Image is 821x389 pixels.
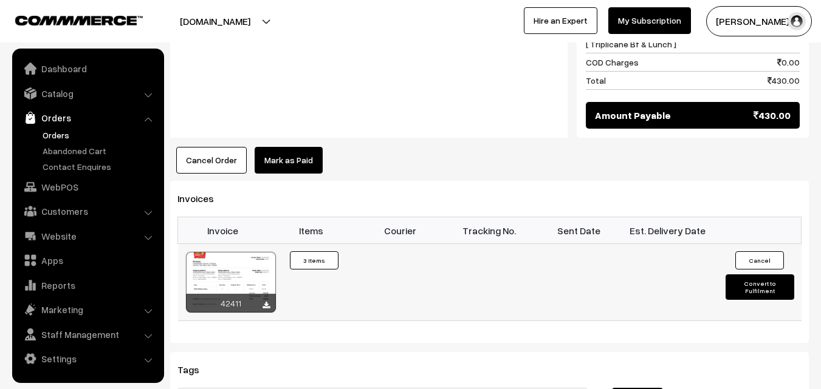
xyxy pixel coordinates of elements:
[586,74,606,87] span: Total
[15,323,160,345] a: Staff Management
[177,364,214,376] span: Tags
[586,56,639,69] span: COD Charges
[15,225,160,247] a: Website
[15,107,160,129] a: Orders
[726,274,794,300] button: Convert to Fulfilment
[186,294,276,313] div: 42411
[735,251,784,269] button: Cancel
[706,6,812,36] button: [PERSON_NAME] s…
[15,200,160,222] a: Customers
[754,108,791,123] span: 430.00
[15,83,160,104] a: Catalog
[445,217,534,244] th: Tracking No.
[15,16,143,25] img: COMMMERCE
[15,299,160,320] a: Marketing
[290,251,338,269] button: 3 Items
[40,160,160,173] a: Contact Enquires
[595,108,671,123] span: Amount Payable
[15,176,160,198] a: WebPOS
[608,7,691,34] a: My Subscription
[40,144,160,157] a: Abandoned Cart
[356,217,445,244] th: Courier
[15,348,160,370] a: Settings
[178,217,267,244] th: Invoice
[15,249,160,271] a: Apps
[15,12,122,27] a: COMMMERCE
[768,74,800,87] span: 430.00
[255,147,323,174] a: Mark as Paid
[15,274,160,296] a: Reports
[534,217,623,244] th: Sent Date
[40,129,160,141] a: Orders
[777,56,800,69] span: 0.00
[137,6,293,36] button: [DOMAIN_NAME]
[623,217,712,244] th: Est. Delivery Date
[788,12,806,30] img: user
[524,7,597,34] a: Hire an Expert
[176,147,247,174] button: Cancel Order
[177,192,228,205] span: Invoices
[267,217,356,244] th: Items
[15,58,160,79] a: Dashboard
